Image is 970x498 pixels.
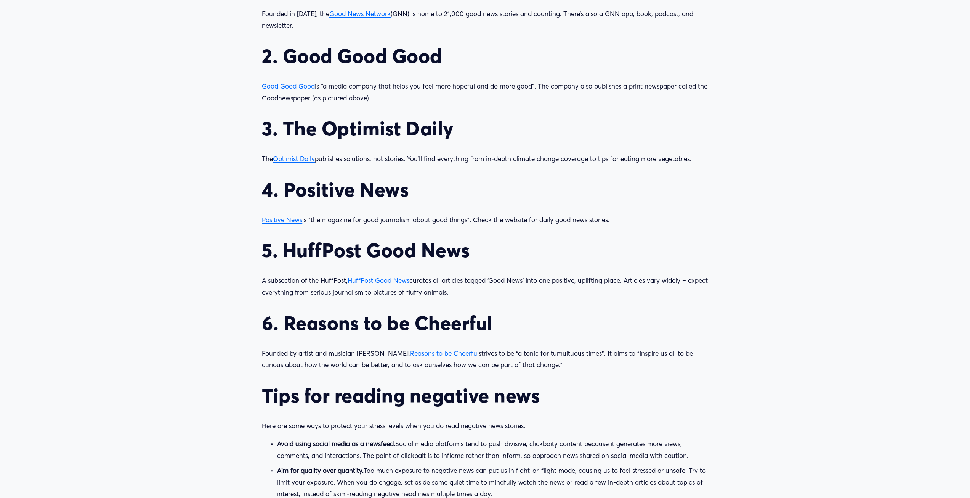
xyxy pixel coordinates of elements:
p: Social media platforms tend to push divisive, clickbaity content because it generates more views,... [277,438,708,461]
strong: Avoid using social media as a newsfeed. [277,440,395,448]
h2: 6. Reasons to be Cheerful [262,311,708,335]
h2: Tips for reading negative news [262,384,708,407]
p: is “a media company that helps you feel more hopeful and do more good”. The company also publishe... [262,81,708,104]
h2: 5. HuffPost Good News [262,239,708,262]
p: is “the magazine for good journalism about good things”. Check the website for daily good news st... [262,214,708,226]
h2: 2. Good Good Good [262,44,708,68]
a: Good Good Good [262,82,315,90]
p: A subsection of the HuffPost, curates all articles tagged ‘Good News’ into one positive, upliftin... [262,275,708,298]
a: Positive News [262,216,302,224]
p: Here are some ways to protect your stress levels when you do read negative news stories. [262,420,708,432]
p: The publishes solutions, not stories. You’ll find everything from in-depth climate change coverag... [262,153,708,165]
h2: 4. Positive News [262,178,708,201]
p: Founded by artist and musician [PERSON_NAME], strives to be “a tonic for tumultuous times”. It ai... [262,348,708,371]
h2: 3. The Optimist Daily [262,117,708,140]
a: Optimist Daily [273,155,315,163]
a: HuffPost Good News [348,276,409,284]
a: Reasons to be Cheerful [410,349,479,357]
strong: Aim for quality over quantity. [277,466,364,474]
a: Good News Network [329,10,391,18]
p: Founded in [DATE], the (GNN) is home to 21,000 good news stories and counting. There’s also a GNN... [262,8,708,31]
